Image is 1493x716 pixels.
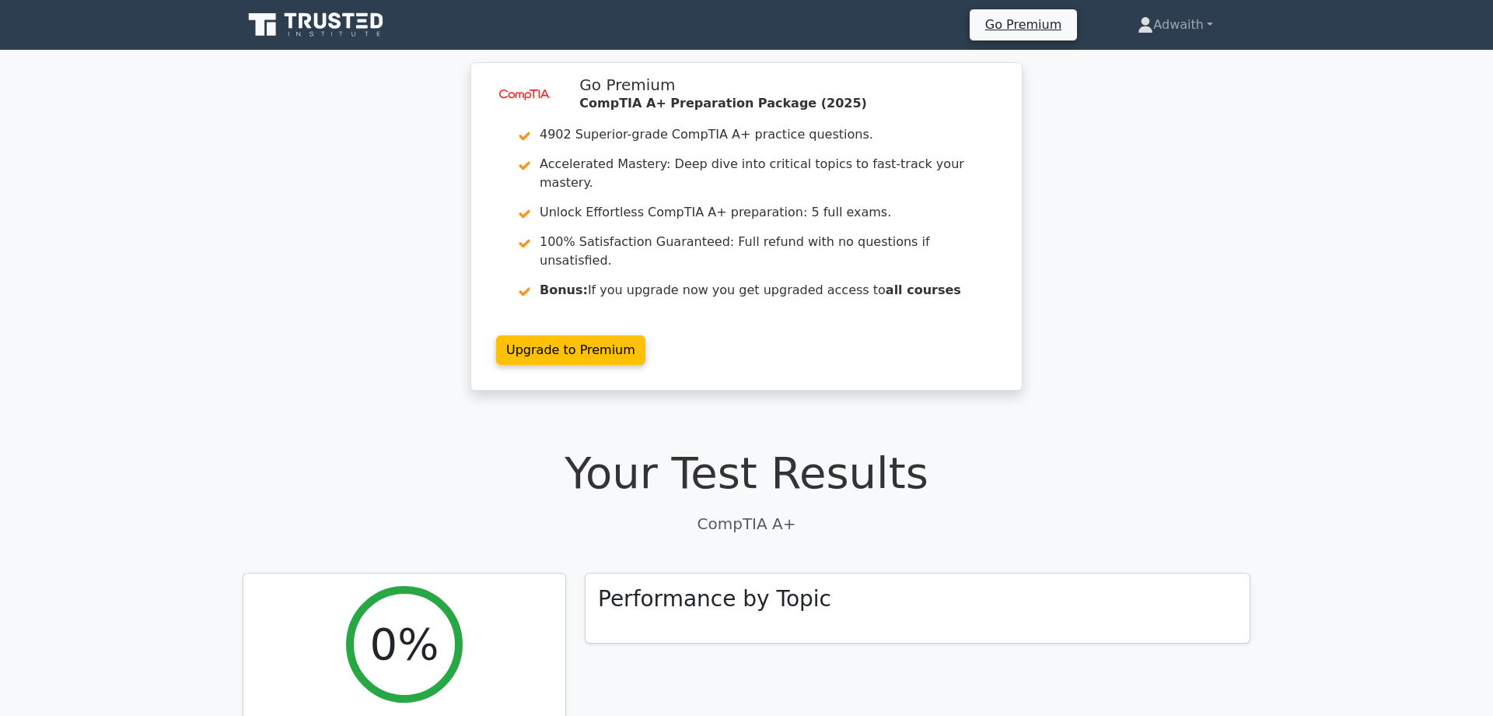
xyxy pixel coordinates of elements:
[243,512,1250,535] p: CompTIA A+
[976,14,1071,35] a: Go Premium
[370,618,439,670] h2: 0%
[496,335,645,365] a: Upgrade to Premium
[243,447,1250,499] h1: Your Test Results
[598,586,831,612] h3: Performance by Topic
[1100,9,1250,40] a: Adwaith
